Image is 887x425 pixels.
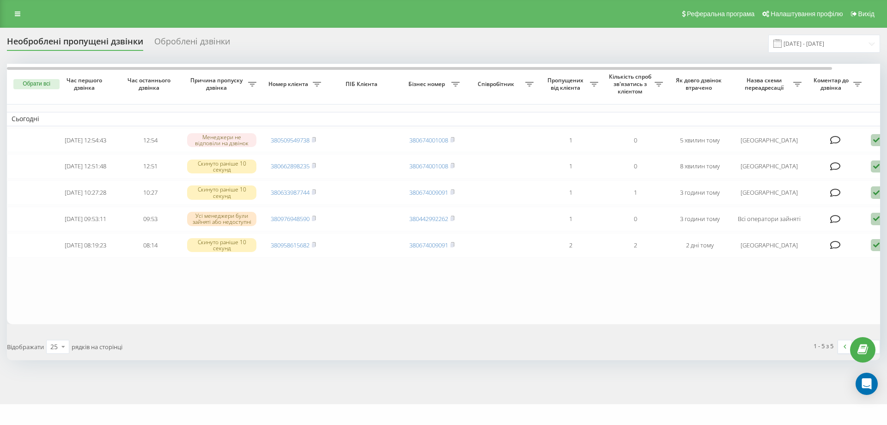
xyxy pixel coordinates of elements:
[732,207,806,231] td: Всі оператори зайняті
[72,343,122,351] span: рядків на сторінці
[737,77,793,91] span: Назва схеми переадресації
[154,37,230,51] div: Оброблені дзвінки
[7,37,143,51] div: Необроблені пропущені дзвінки
[858,10,875,18] span: Вихід
[118,207,182,231] td: 09:53
[53,180,118,205] td: [DATE] 10:27:28
[271,162,310,170] a: 380662898235
[409,136,448,144] a: 380674001008
[668,233,732,258] td: 2 дні тому
[187,185,256,199] div: Скинуто раніше 10 секунд
[608,73,655,95] span: Кількість спроб зв'язатись з клієнтом
[543,77,590,91] span: Пропущених від клієнта
[271,215,310,223] a: 380976948590
[334,80,392,88] span: ПІБ Клієнта
[61,77,110,91] span: Час першого дзвінка
[187,133,256,147] div: Менеджери не відповіли на дзвінок
[266,80,313,88] span: Номер клієнта
[53,233,118,258] td: [DATE] 08:19:23
[271,188,310,197] a: 380633987744
[538,233,603,258] td: 2
[53,207,118,231] td: [DATE] 09:53:11
[187,77,248,91] span: Причина пропуску дзвінка
[271,241,310,249] a: 380958615682
[668,154,732,179] td: 8 хвилин тому
[668,207,732,231] td: 3 години тому
[603,128,668,153] td: 0
[687,10,755,18] span: Реферальна програма
[118,154,182,179] td: 12:51
[271,136,310,144] a: 380509549738
[409,188,448,197] a: 380674009091
[668,180,732,205] td: 3 години тому
[771,10,843,18] span: Налаштування профілю
[409,215,448,223] a: 380442992262
[603,180,668,205] td: 1
[53,154,118,179] td: [DATE] 12:51:48
[7,343,44,351] span: Відображати
[675,77,725,91] span: Як довго дзвінок втрачено
[732,128,806,153] td: [GEOGRAPHIC_DATA]
[603,207,668,231] td: 0
[856,373,878,395] div: Open Intercom Messenger
[13,79,60,89] button: Обрати всі
[732,180,806,205] td: [GEOGRAPHIC_DATA]
[118,180,182,205] td: 10:27
[538,128,603,153] td: 1
[409,162,448,170] a: 380674001008
[603,233,668,258] td: 2
[469,80,525,88] span: Співробітник
[187,238,256,252] div: Скинуто раніше 10 секунд
[538,154,603,179] td: 1
[50,342,58,351] div: 25
[118,233,182,258] td: 08:14
[187,160,256,173] div: Скинуто раніше 10 секунд
[125,77,175,91] span: Час останнього дзвінка
[814,341,833,351] div: 1 - 5 з 5
[811,77,853,91] span: Коментар до дзвінка
[118,128,182,153] td: 12:54
[538,180,603,205] td: 1
[668,128,732,153] td: 5 хвилин тому
[53,128,118,153] td: [DATE] 12:54:43
[187,212,256,226] div: Усі менеджери були зайняті або недоступні
[409,241,448,249] a: 380674009091
[538,207,603,231] td: 1
[603,154,668,179] td: 0
[404,80,451,88] span: Бізнес номер
[732,233,806,258] td: [GEOGRAPHIC_DATA]
[732,154,806,179] td: [GEOGRAPHIC_DATA]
